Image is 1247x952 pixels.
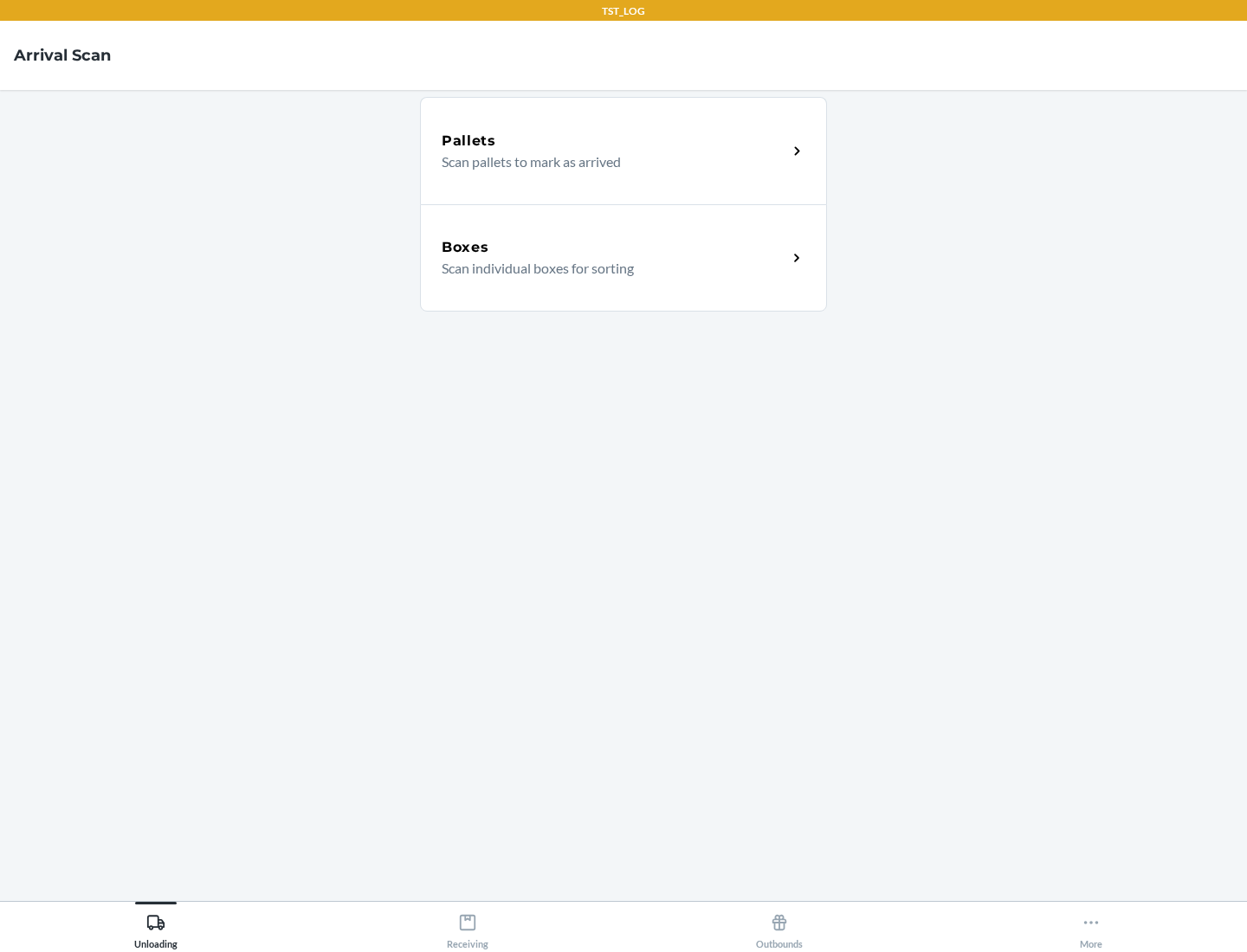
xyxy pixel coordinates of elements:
h4: Arrival Scan [14,44,111,67]
a: BoxesScan individual boxes for sorting [420,204,827,312]
h5: Pallets [442,131,496,151]
p: Scan pallets to mark as arrived [442,151,773,172]
div: More [1080,906,1102,949]
a: PalletsScan pallets to mark as arrived [420,97,827,204]
button: More [935,902,1247,949]
div: Receiving [447,906,488,949]
p: Scan individual boxes for sorting [442,258,773,279]
h5: Boxes [442,237,489,258]
button: Receiving [312,902,623,949]
div: Outbounds [756,906,803,949]
p: TST_LOG [602,3,645,19]
div: Unloading [134,906,178,949]
button: Outbounds [623,902,935,949]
